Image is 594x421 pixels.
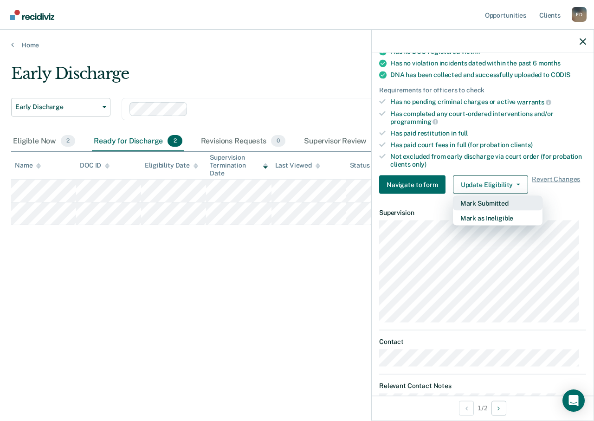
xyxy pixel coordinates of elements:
div: Has completed any court-ordered interventions and/or [390,110,586,125]
div: Early Discharge [11,64,546,91]
span: 2 [168,135,182,147]
div: Revisions Requests [199,131,287,152]
span: CODIS [551,71,570,78]
span: full [458,130,468,137]
span: victim [461,48,480,55]
div: Has paid restitution in [390,130,586,137]
span: 2 [61,135,75,147]
span: only) [412,160,426,168]
div: Has no pending criminal charges or active [390,98,586,106]
dt: Relevant Contact Notes [379,382,586,390]
span: Early Discharge [15,103,99,111]
div: Ready for Discharge [92,131,184,152]
button: Navigate to form [379,175,445,194]
div: 1 / 2 [372,395,594,420]
div: Requirements for officers to check [379,86,586,94]
button: Mark Submitted [453,196,542,211]
img: Recidiviz [10,10,54,20]
div: Supervision Termination Date [210,154,267,177]
dt: Contact [379,337,586,345]
span: clients) [510,141,533,148]
a: Navigate to form link [379,175,449,194]
a: Home [11,41,583,49]
div: E D [572,7,587,22]
button: Mark as Ineligible [453,211,542,226]
div: Has paid court fees in full (for probation [390,141,586,149]
span: months [538,59,561,67]
dt: Supervision [379,209,586,217]
div: Eligible Now [11,131,77,152]
button: Update Eligibility [453,175,528,194]
button: Next Opportunity [491,401,506,415]
div: Eligibility Date [145,162,198,169]
button: Previous Opportunity [459,401,474,415]
div: Open Intercom Messenger [562,389,585,412]
div: Has no violation incidents dated within the past 6 [390,59,586,67]
span: warrants [517,98,551,105]
div: DOC ID [80,162,110,169]
div: Supervisor Review [302,131,388,152]
div: Status [350,162,370,169]
div: Not excluded from early discharge via court order (for probation clients [390,152,586,168]
div: DNA has been collected and successfully uploaded to [390,71,586,79]
span: 0 [271,135,285,147]
span: programming [390,118,438,125]
div: Name [15,162,41,169]
div: Last Viewed [275,162,320,169]
span: Revert Changes [532,175,580,194]
button: Profile dropdown button [572,7,587,22]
